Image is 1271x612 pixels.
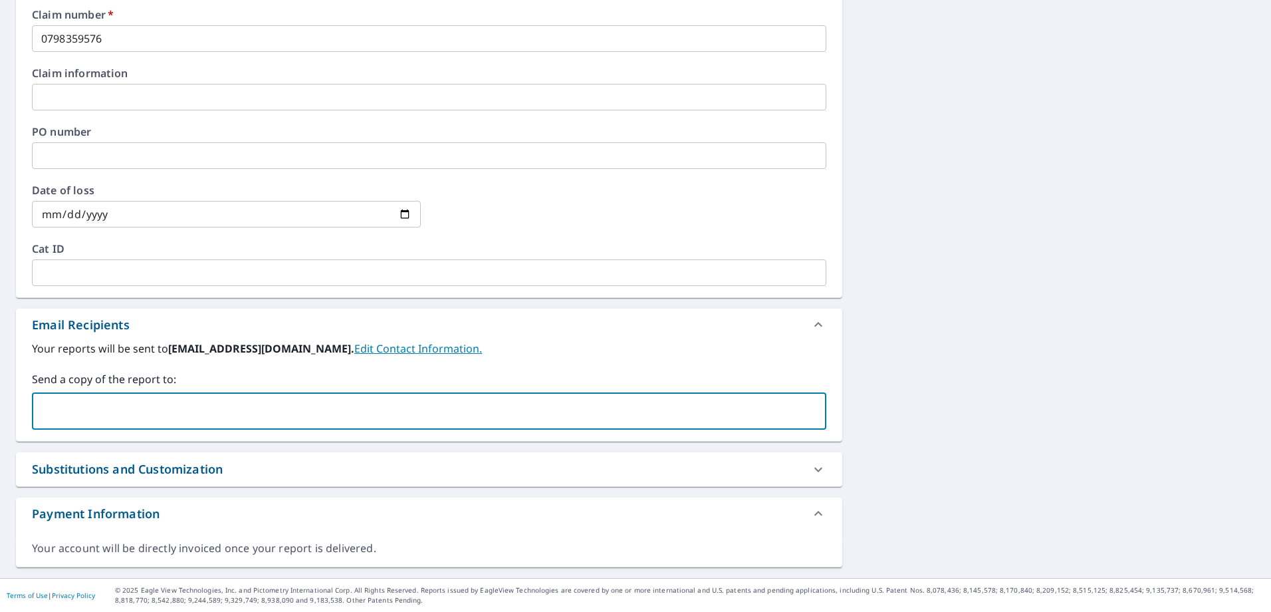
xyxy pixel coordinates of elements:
label: Claim number [32,9,826,20]
label: Send a copy of the report to: [32,371,826,387]
div: Substitutions and Customization [16,452,842,486]
div: Payment Information [32,505,160,523]
a: Privacy Policy [52,591,95,600]
b: [EMAIL_ADDRESS][DOMAIN_NAME]. [168,341,354,356]
label: Your reports will be sent to [32,341,826,357]
div: Substitutions and Customization [32,460,223,478]
a: Terms of Use [7,591,48,600]
label: Date of loss [32,185,421,196]
div: Email Recipients [16,309,842,341]
div: Your account will be directly invoiced once your report is delivered. [32,541,826,556]
div: Email Recipients [32,316,130,334]
label: Cat ID [32,243,826,254]
label: PO number [32,126,826,137]
p: © 2025 Eagle View Technologies, Inc. and Pictometry International Corp. All Rights Reserved. Repo... [115,585,1264,605]
div: Payment Information [16,498,842,530]
label: Claim information [32,68,826,78]
p: | [7,591,95,599]
a: EditContactInfo [354,341,482,356]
